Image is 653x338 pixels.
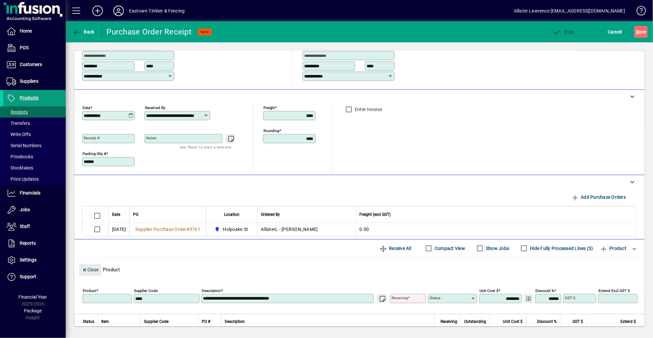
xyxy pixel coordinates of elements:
[71,26,96,38] button: Back
[135,227,187,232] span: Supplier Purchase Order
[133,226,203,233] a: Supplier Purchase Order#3761
[202,288,221,293] mat-label: Description
[392,296,408,300] mat-label: Receiving
[261,211,352,218] div: Ordered By
[356,223,636,236] td: 0.00
[129,6,185,16] div: Eastown Timber & Fencing
[79,264,101,276] button: Close
[3,252,66,268] a: Settings
[3,235,66,252] a: Reports
[7,132,31,137] span: Write Offs
[74,258,644,278] div: Product
[632,1,645,23] a: Knowledge Base
[108,223,129,236] td: [DATE]
[440,318,457,325] span: Receiving
[3,218,66,235] a: Staff
[433,245,465,252] label: Compact View
[261,211,280,218] span: Ordered By
[3,269,66,285] a: Support
[480,288,498,293] mat-label: Unit Cost $
[20,28,32,34] span: Home
[353,106,382,113] label: Enter Invoice
[20,274,36,279] span: Support
[108,5,129,17] button: Profile
[608,27,622,37] span: Cancel
[430,296,440,300] mat-label: Status
[606,26,624,38] button: Cancel
[82,264,99,275] span: Close
[82,105,90,110] mat-label: Date
[20,207,30,212] span: Jobs
[620,318,636,325] span: Extend $
[180,143,231,151] mat-hint: Use 'Enter' to start a new line
[187,227,190,232] span: #
[84,136,100,140] mat-label: Receipt #
[202,318,210,325] span: PO #
[20,62,42,67] span: Customers
[598,288,630,293] mat-label: Extend excl GST $
[529,245,593,252] label: Hide Fully Processed Lines (3)
[257,223,356,236] td: AllisterL - [PERSON_NAME]
[190,227,200,232] span: 3761
[112,211,120,218] span: Date
[7,154,33,159] span: Pricebooks
[144,318,169,325] span: Supplier Code
[3,173,66,185] a: Price Updates
[535,288,554,293] mat-label: Discount %
[3,129,66,140] a: Write Offs
[24,308,42,313] span: Package
[553,29,574,34] span: ost
[225,318,245,325] span: Description
[83,318,94,325] span: Status
[569,191,628,203] button: Add Purchase Orders
[224,211,239,218] span: Location
[20,95,38,101] span: Products
[565,296,575,300] mat-label: GST $
[503,318,523,325] span: Unit Cost $
[379,243,411,254] span: Receive All
[20,190,40,195] span: Financials
[7,176,39,182] span: Price Updates
[201,30,209,34] span: NEW
[133,211,203,218] div: PO
[20,240,36,246] span: Reports
[87,5,108,17] button: Add
[133,211,138,218] span: PO
[82,151,106,156] mat-label: Packing Slip #
[524,294,533,303] button: Change Price Levels
[7,165,33,170] span: Stocktakes
[3,140,66,151] a: Serial Numbers
[3,40,66,56] a: POS
[3,23,66,39] a: Home
[573,318,583,325] span: GST $
[134,288,158,293] mat-label: Supplier Code
[3,118,66,129] a: Transfers
[20,224,30,229] span: Staff
[213,225,251,233] span: Holyoake St
[263,105,275,110] mat-label: Freight
[636,29,639,34] span: S
[464,318,486,325] span: Outstanding
[112,211,126,218] div: Date
[359,211,391,218] span: Freight (excl GST)
[101,318,109,325] span: Item
[66,26,102,38] app-page-header-button: Back
[565,29,568,34] span: P
[636,27,646,37] span: ave
[3,73,66,90] a: Suppliers
[3,185,66,201] a: Financials
[377,242,414,254] button: Receive All
[20,257,36,262] span: Settings
[19,294,47,300] span: Financial Year
[484,245,509,252] label: Show Jobs
[552,26,576,38] button: Post
[146,136,156,140] mat-label: Notes
[223,226,248,233] span: Holyoake St
[7,143,41,148] span: Serial Numbers
[263,128,279,133] mat-label: Rounding
[359,211,628,218] div: Freight (excl GST)
[145,105,165,110] mat-label: Received by
[78,266,103,272] app-page-header-button: Close
[3,151,66,162] a: Pricebooks
[571,192,626,202] span: Add Purchase Orders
